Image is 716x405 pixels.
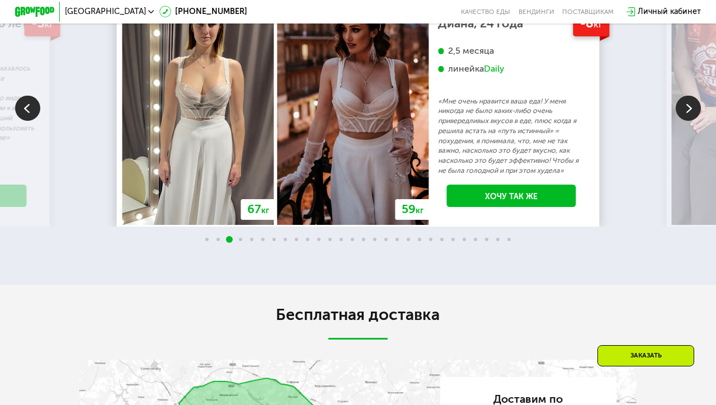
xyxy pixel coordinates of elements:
[562,8,614,16] div: поставщикам
[438,63,584,74] div: линейка
[261,206,269,215] span: кг
[25,11,60,36] div: -5
[573,11,610,36] div: -8
[241,199,275,220] div: 67
[438,96,584,176] p: «Мне очень нравится ваша еда! У меня никогда не было каких-либо очень привередливых вкусов в еде,...
[638,6,701,17] div: Личный кабинет
[519,8,554,16] a: Вендинги
[597,345,694,366] div: Заказать
[395,199,430,220] div: 59
[461,8,510,16] a: Качество еды
[438,19,584,29] div: Диана, 24 года
[15,96,40,121] img: Slide left
[159,6,247,17] a: [PHONE_NUMBER]
[438,45,584,56] div: 2,5 месяца
[676,96,701,121] img: Slide right
[65,8,146,16] span: [GEOGRAPHIC_DATA]
[79,305,637,325] h2: Бесплатная доставка
[484,63,505,74] div: Daily
[446,185,576,207] a: Хочу так же
[44,18,53,30] span: кг
[593,18,602,30] span: кг
[416,206,423,215] span: кг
